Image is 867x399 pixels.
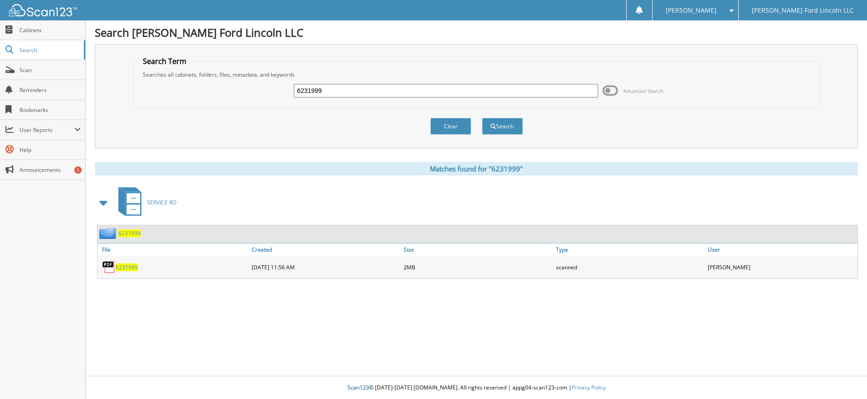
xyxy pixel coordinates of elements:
[401,258,553,276] div: 2MB
[706,243,857,256] a: User
[752,8,854,13] span: [PERSON_NAME] Ford Lincoln LLC
[249,243,401,256] a: Created
[482,118,523,135] button: Search
[19,166,81,174] span: Announcements
[19,106,81,114] span: Bookmarks
[99,228,118,239] img: folder2.png
[95,162,858,175] div: Matches found for "6231999"
[9,4,77,16] img: scan123-logo-white.svg
[401,243,553,256] a: Size
[138,56,191,66] legend: Search Term
[666,8,716,13] span: [PERSON_NAME]
[249,258,401,276] div: [DATE] 11:56 AM
[102,260,116,274] img: PDF.png
[19,46,79,54] span: Search
[86,377,867,399] div: © [DATE]-[DATE] [DOMAIN_NAME]. All rights reserved | appg04-scan123-com |
[19,126,74,134] span: User Reports
[554,243,706,256] a: Type
[116,263,138,271] a: 6231999
[430,118,471,135] button: Clear
[572,384,606,391] a: Privacy Policy
[706,258,857,276] div: [PERSON_NAME]
[118,229,141,237] a: 6231999
[113,185,176,220] a: SERVICE RO
[19,86,81,94] span: Reminders
[97,243,249,256] a: File
[147,199,176,206] span: SERVICE RO
[19,66,81,74] span: Scan
[95,25,858,40] h1: Search [PERSON_NAME] Ford Lincoln LLC
[822,355,867,399] iframe: Chat Widget
[19,146,81,154] span: Help
[74,166,82,174] div: 5
[623,88,663,94] span: Advanced Search
[554,258,706,276] div: scanned
[347,384,369,391] span: Scan123
[138,71,814,78] div: Searches all cabinets, folders, files, metadata, and keywords
[19,26,81,34] span: Cabinets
